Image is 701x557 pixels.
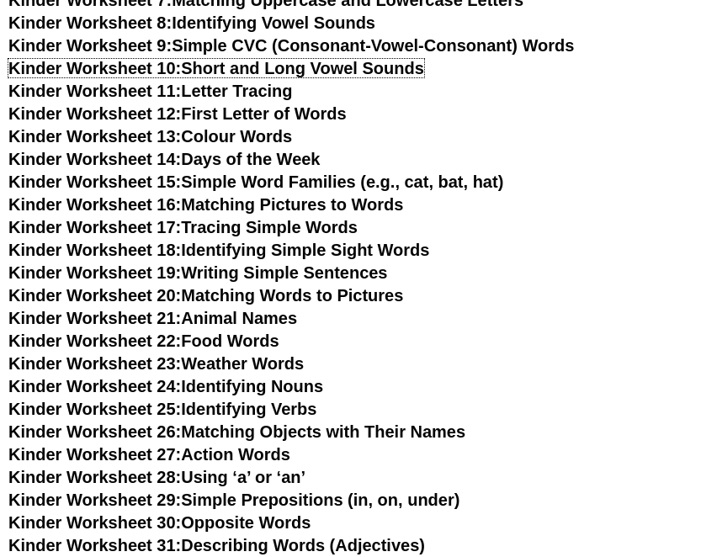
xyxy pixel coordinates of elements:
a: Kinder Worksheet 12:First Letter of Words [8,104,347,123]
a: Kinder Worksheet 25:Identifying Verbs [8,400,316,418]
a: Kinder Worksheet 11:Letter Tracing [8,82,293,100]
a: Kinder Worksheet 10:Short and Long Vowel Sounds [8,59,424,77]
span: Kinder Worksheet 16: [8,195,181,214]
span: Kinder Worksheet 24: [8,377,181,395]
a: Kinder Worksheet 27:Action Words [8,445,290,464]
a: Kinder Worksheet 23:Weather Words [8,354,304,373]
span: Kinder Worksheet 27: [8,445,181,464]
span: Kinder Worksheet 22: [8,332,181,350]
a: Kinder Worksheet 8:Identifying Vowel Sounds [8,13,375,32]
a: Kinder Worksheet 17:Tracing Simple Words [8,218,358,236]
a: Kinder Worksheet 13:Colour Words [8,127,292,146]
span: Kinder Worksheet 12: [8,104,181,123]
a: Kinder Worksheet 30:Opposite Words [8,513,311,532]
span: Kinder Worksheet 9: [8,36,172,55]
span: Kinder Worksheet 31: [8,536,181,554]
a: Kinder Worksheet 14:Days of the Week [8,150,321,168]
span: Kinder Worksheet 14: [8,150,181,168]
span: Kinder Worksheet 11: [8,82,181,100]
a: Kinder Worksheet 24:Identifying Nouns [8,377,323,395]
a: Kinder Worksheet 9:Simple CVC (Consonant-Vowel-Consonant) Words [8,36,574,55]
a: Kinder Worksheet 22:Food Words [8,332,279,350]
span: Kinder Worksheet 18: [8,241,181,259]
span: Kinder Worksheet 23: [8,354,181,373]
span: Kinder Worksheet 15: [8,172,181,191]
span: Kinder Worksheet 30: [8,513,181,532]
a: Kinder Worksheet 29:Simple Prepositions (in, on, under) [8,491,459,509]
span: Kinder Worksheet 28: [8,468,181,486]
span: Kinder Worksheet 19: [8,263,181,282]
a: Kinder Worksheet 18:Identifying Simple Sight Words [8,241,429,259]
span: Kinder Worksheet 21: [8,309,181,327]
a: Kinder Worksheet 20:Matching Words to Pictures [8,286,403,305]
a: Kinder Worksheet 15:Simple Word Families (e.g., cat, bat, hat) [8,172,503,191]
a: Kinder Worksheet 28:Using ‘a’ or ‘an’ [8,468,305,486]
a: Kinder Worksheet 16:Matching Pictures to Words [8,195,403,214]
a: Kinder Worksheet 19:Writing Simple Sentences [8,263,388,282]
a: Kinder Worksheet 21:Animal Names [8,309,297,327]
a: Kinder Worksheet 26:Matching Objects with Their Names [8,422,465,441]
a: Kinder Worksheet 31:Describing Words (Adjectives) [8,536,425,554]
span: Kinder Worksheet 13: [8,127,181,146]
span: Kinder Worksheet 26: [8,422,181,441]
span: Kinder Worksheet 25: [8,400,181,418]
span: Kinder Worksheet 17: [8,218,181,236]
span: Kinder Worksheet 29: [8,491,181,509]
iframe: Chat Widget [412,367,701,557]
span: Kinder Worksheet 20: [8,286,181,305]
span: Kinder Worksheet 10: [8,59,181,77]
span: Kinder Worksheet 8: [8,13,172,32]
